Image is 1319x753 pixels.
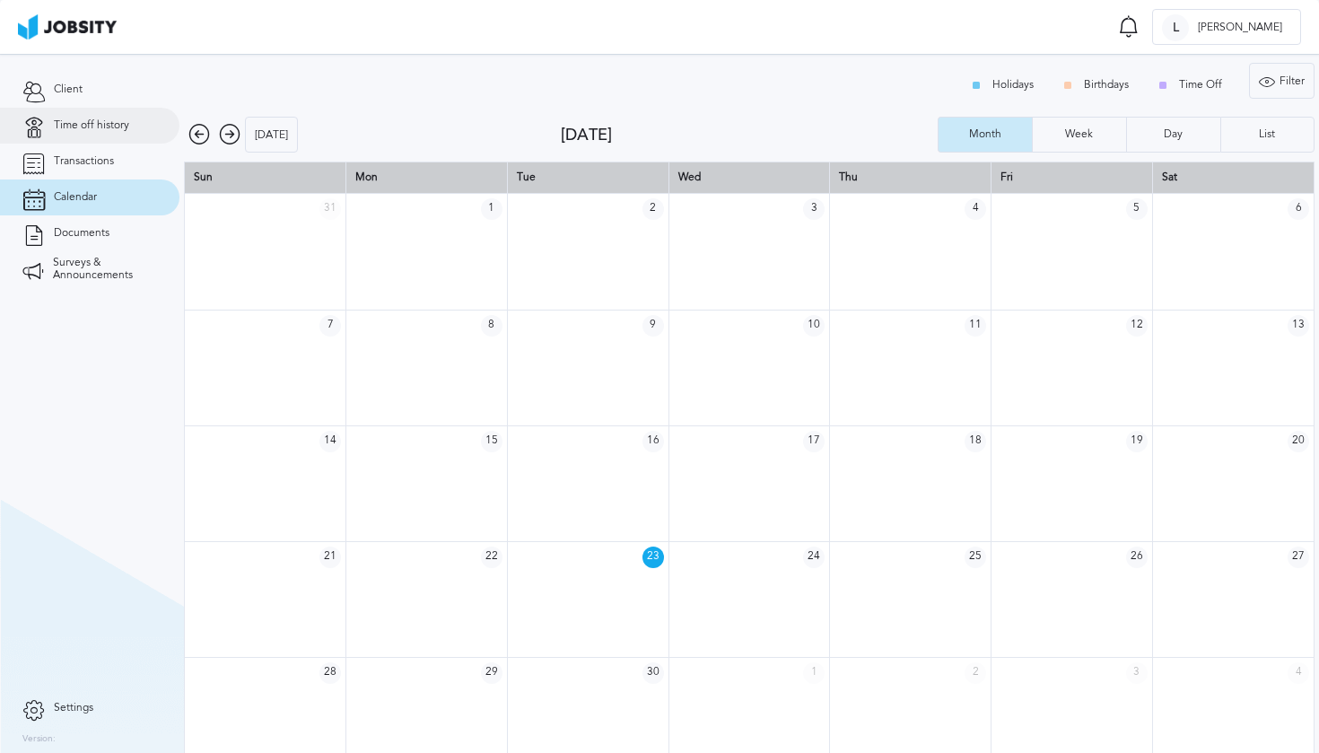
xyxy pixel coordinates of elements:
span: 21 [319,547,341,568]
span: 12 [1126,315,1148,337]
span: Client [54,83,83,96]
div: List [1250,128,1284,141]
span: 2 [642,198,664,220]
span: 5 [1126,198,1148,220]
span: Thu [839,171,858,183]
span: 28 [319,662,341,684]
button: Day [1126,117,1220,153]
div: Day [1155,128,1192,141]
button: Week [1032,117,1126,153]
img: ab4bad089aa723f57921c736e9817d99.png [18,14,117,39]
span: Time off history [54,119,129,132]
span: Documents [54,227,109,240]
span: Fri [1000,171,1013,183]
span: 9 [642,315,664,337]
span: 7 [319,315,341,337]
div: Filter [1250,64,1314,100]
span: 1 [481,198,502,220]
span: 8 [481,315,502,337]
span: 16 [642,431,664,452]
span: 13 [1288,315,1309,337]
span: Mon [355,171,378,183]
span: 2 [965,662,986,684]
span: 24 [803,547,825,568]
span: 23 [642,547,664,568]
div: [DATE] [246,118,297,153]
span: 10 [803,315,825,337]
span: Tue [517,171,536,183]
span: 6 [1288,198,1309,220]
span: 22 [481,547,502,568]
span: 3 [1126,662,1148,684]
span: Sat [1162,171,1177,183]
span: 4 [965,198,986,220]
button: Filter [1249,63,1315,99]
div: Week [1056,128,1102,141]
span: 11 [965,315,986,337]
span: Surveys & Announcements [53,257,157,282]
span: 18 [965,431,986,452]
span: 26 [1126,547,1148,568]
span: 4 [1288,662,1309,684]
span: 17 [803,431,825,452]
button: [DATE] [245,117,298,153]
span: 3 [803,198,825,220]
span: 27 [1288,547,1309,568]
span: 19 [1126,431,1148,452]
span: 25 [965,547,986,568]
div: L [1162,14,1189,41]
button: Month [938,117,1032,153]
div: Month [960,128,1010,141]
button: List [1220,117,1315,153]
span: 20 [1288,431,1309,452]
span: 1 [803,662,825,684]
span: 15 [481,431,502,452]
span: 30 [642,662,664,684]
span: 14 [319,431,341,452]
span: 29 [481,662,502,684]
span: Transactions [54,155,114,168]
label: Version: [22,734,56,745]
span: Wed [678,171,701,183]
span: Settings [54,702,93,714]
span: Calendar [54,191,97,204]
button: L[PERSON_NAME] [1152,9,1301,45]
span: [PERSON_NAME] [1189,22,1291,34]
div: [DATE] [561,126,938,144]
span: Sun [194,171,213,183]
span: 31 [319,198,341,220]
